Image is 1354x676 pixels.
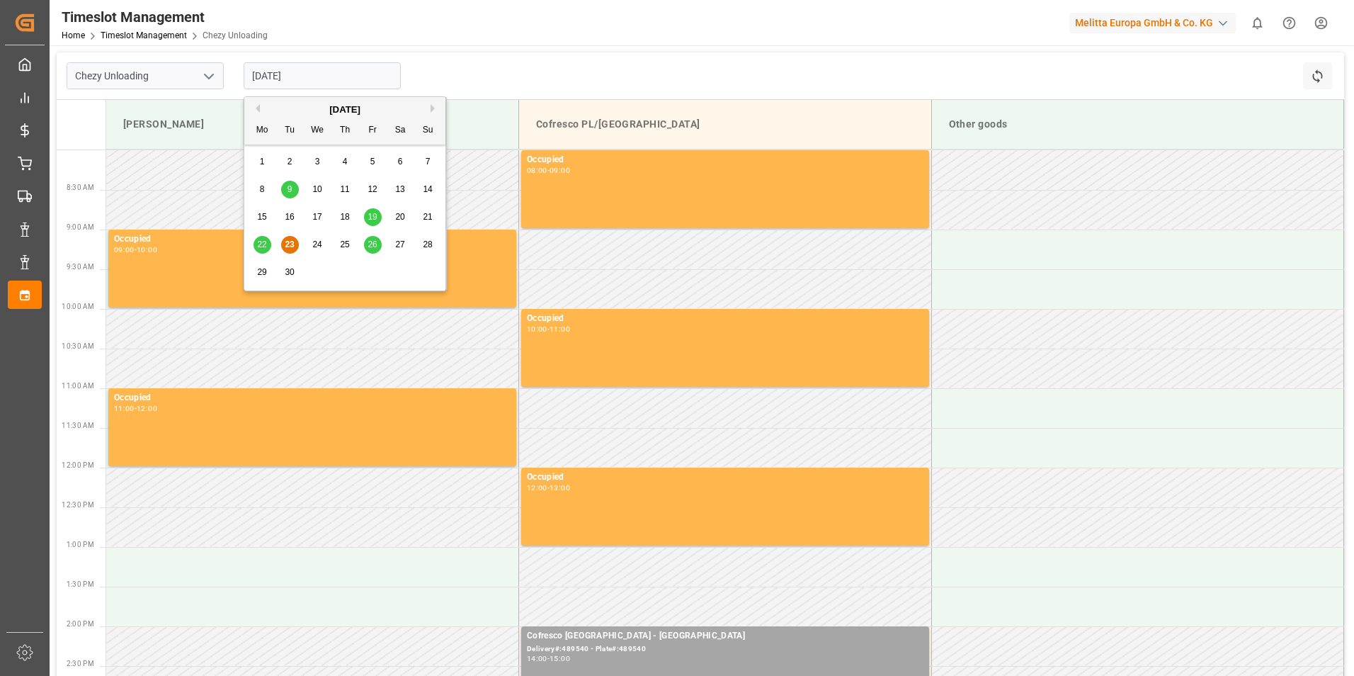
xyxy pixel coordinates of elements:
[309,181,326,198] div: Choose Wednesday, September 10th, 2025
[392,181,409,198] div: Choose Saturday, September 13th, 2025
[527,153,923,167] div: Occupied
[336,236,354,254] div: Choose Thursday, September 25th, 2025
[550,326,570,332] div: 11:00
[281,236,299,254] div: Choose Tuesday, September 23rd, 2025
[309,122,326,140] div: We
[527,485,547,491] div: 12:00
[550,485,570,491] div: 13:00
[364,153,382,171] div: Choose Friday, September 5th, 2025
[364,122,382,140] div: Fr
[343,157,348,167] span: 4
[285,212,294,222] span: 16
[260,157,265,167] span: 1
[101,30,187,40] a: Timeslot Management
[368,184,377,194] span: 12
[547,485,550,491] div: -
[135,247,137,253] div: -
[285,267,294,277] span: 30
[312,240,322,249] span: 24
[1241,7,1273,39] button: show 0 new notifications
[244,103,445,117] div: [DATE]
[423,184,432,194] span: 14
[419,181,437,198] div: Choose Sunday, September 14th, 2025
[67,184,94,191] span: 8:30 AM
[62,461,94,469] span: 12:00 PM
[547,167,550,174] div: -
[67,620,94,628] span: 2:00 PM
[198,65,219,87] button: open menu
[254,181,271,198] div: Choose Monday, September 8th, 2025
[62,501,94,509] span: 12:30 PM
[137,247,157,253] div: 10:00
[419,208,437,226] div: Choose Sunday, September 21st, 2025
[395,240,404,249] span: 27
[527,167,547,174] div: 08:00
[285,240,294,249] span: 23
[62,30,85,40] a: Home
[426,157,431,167] span: 7
[281,153,299,171] div: Choose Tuesday, September 2nd, 2025
[281,208,299,226] div: Choose Tuesday, September 16th, 2025
[257,212,266,222] span: 15
[251,104,260,113] button: Previous Month
[67,580,94,588] span: 1:30 PM
[395,212,404,222] span: 20
[281,181,299,198] div: Choose Tuesday, September 9th, 2025
[114,232,511,247] div: Occupied
[257,240,266,249] span: 22
[312,212,322,222] span: 17
[281,122,299,140] div: Tu
[368,212,377,222] span: 19
[67,541,94,548] span: 1:00 PM
[340,184,349,194] span: 11
[392,122,409,140] div: Sa
[254,153,271,171] div: Choose Monday, September 1st, 2025
[254,264,271,281] div: Choose Monday, September 29th, 2025
[249,148,442,286] div: month 2025-09
[340,212,349,222] span: 18
[336,122,354,140] div: Th
[392,208,409,226] div: Choose Saturday, September 20th, 2025
[547,655,550,662] div: -
[398,157,403,167] span: 6
[423,240,432,249] span: 28
[364,208,382,226] div: Choose Friday, September 19th, 2025
[550,655,570,662] div: 15:00
[309,208,326,226] div: Choose Wednesday, September 17th, 2025
[254,208,271,226] div: Choose Monday, September 15th, 2025
[67,263,94,271] span: 9:30 AM
[67,223,94,231] span: 9:00 AM
[423,212,432,222] span: 21
[312,184,322,194] span: 10
[419,153,437,171] div: Choose Sunday, September 7th, 2025
[309,236,326,254] div: Choose Wednesday, September 24th, 2025
[254,122,271,140] div: Mo
[137,405,157,412] div: 12:00
[1069,13,1236,33] div: Melitta Europa GmbH & Co. KG
[62,382,94,390] span: 11:00 AM
[392,236,409,254] div: Choose Saturday, September 27th, 2025
[1069,9,1241,36] button: Melitta Europa GmbH & Co. KG
[527,471,923,485] div: Occupied
[364,236,382,254] div: Choose Friday, September 26th, 2025
[943,111,1333,137] div: Other goods
[530,111,920,137] div: Cofresco PL/[GEOGRAPHIC_DATA]
[340,240,349,249] span: 25
[370,157,375,167] span: 5
[419,122,437,140] div: Su
[260,184,265,194] span: 8
[288,184,292,194] span: 9
[114,391,511,405] div: Occupied
[67,62,224,89] input: Type to search/select
[527,312,923,326] div: Occupied
[254,236,271,254] div: Choose Monday, September 22nd, 2025
[309,153,326,171] div: Choose Wednesday, September 3rd, 2025
[431,104,439,113] button: Next Month
[547,326,550,332] div: -
[114,405,135,412] div: 11:00
[336,153,354,171] div: Choose Thursday, September 4th, 2025
[62,422,94,429] span: 11:30 AM
[288,157,292,167] span: 2
[118,111,507,137] div: [PERSON_NAME]
[527,643,923,655] div: Delivery#:489540 - Plate#:489540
